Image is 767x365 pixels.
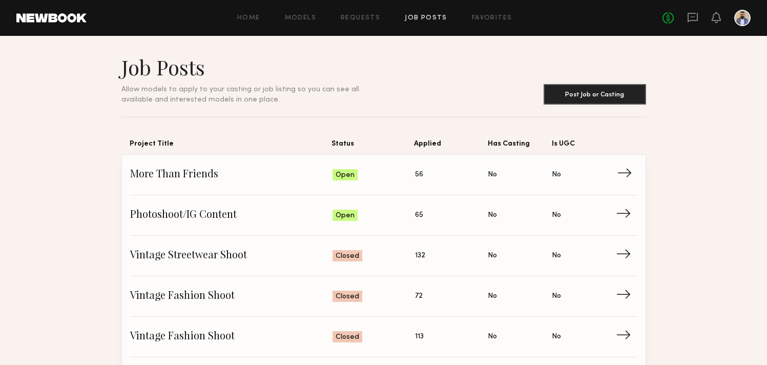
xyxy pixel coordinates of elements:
span: 56 [415,169,423,180]
a: Vintage Fashion ShootClosed72NoNo→ [130,276,637,317]
span: 65 [415,210,423,221]
span: Closed [336,292,359,302]
span: → [616,248,637,263]
span: No [488,169,497,180]
span: Closed [336,251,359,261]
span: No [552,291,561,302]
span: → [616,208,637,223]
span: No [552,210,561,221]
span: Allow models to apply to your casting or job listing so you can see all available and interested ... [121,86,359,103]
a: More Than FriendsOpen56NoNo→ [130,155,637,195]
span: Open [336,211,355,221]
a: Requests [341,15,380,22]
a: Favorites [472,15,512,22]
span: 132 [415,250,425,261]
h1: Job Posts [121,54,384,80]
span: No [488,331,497,342]
span: No [552,331,561,342]
span: Vintage Fashion Shoot [130,289,333,304]
span: 72 [415,291,423,302]
a: Job Posts [405,15,447,22]
span: Project Title [130,138,332,154]
span: Vintage Fashion Shoot [130,329,333,344]
span: No [488,210,497,221]
span: No [488,291,497,302]
span: Applied [414,138,487,154]
a: Vintage Fashion ShootClosed113NoNo→ [130,317,637,357]
span: More Than Friends [130,167,333,182]
span: Has Casting [488,138,552,154]
span: → [616,289,637,304]
span: Photoshoot/IG Content [130,208,333,223]
span: → [616,329,637,344]
a: Models [285,15,316,22]
a: Vintage Streetwear ShootClosed132NoNo→ [130,236,637,276]
span: Open [336,170,355,180]
button: Post Job or Casting [544,84,646,105]
span: No [552,169,561,180]
span: No [488,250,497,261]
span: Status [331,138,414,154]
span: No [552,250,561,261]
a: Home [237,15,260,22]
span: Vintage Streetwear Shoot [130,248,333,263]
span: Is UGC [552,138,616,154]
span: → [617,167,638,182]
span: 113 [415,331,424,342]
a: Photoshoot/IG ContentOpen65NoNo→ [130,195,637,236]
span: Closed [336,332,359,342]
